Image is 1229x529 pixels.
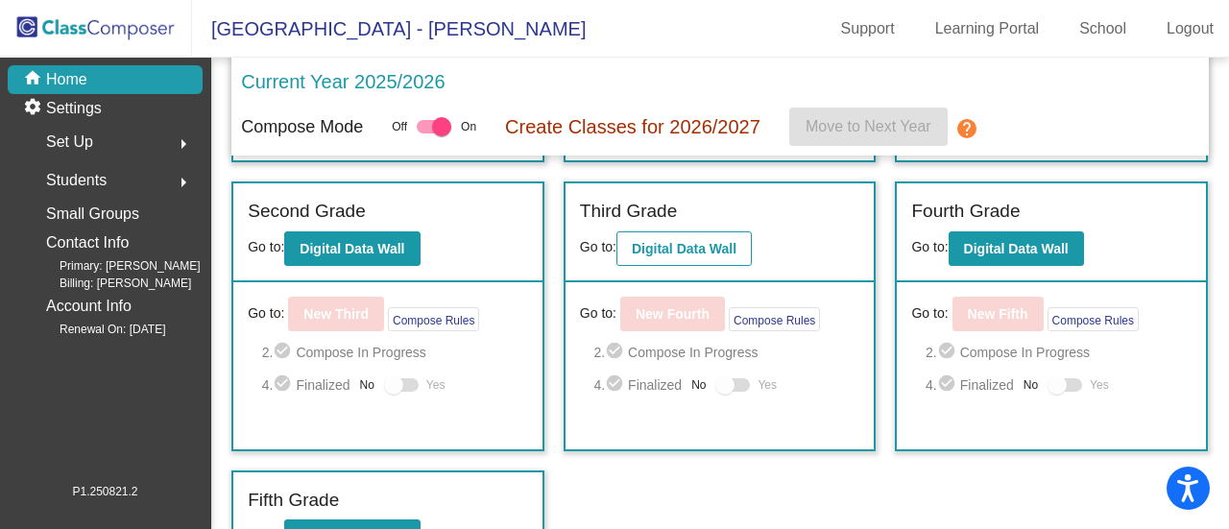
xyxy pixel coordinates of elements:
[172,171,195,194] mat-icon: arrow_right
[964,241,1069,256] b: Digital Data Wall
[926,373,1014,397] span: 4. Finalized
[392,118,407,135] span: Off
[926,341,1192,364] span: 2. Compose In Progress
[46,97,102,120] p: Settings
[388,307,479,331] button: Compose Rules
[360,376,374,394] span: No
[192,13,586,44] span: [GEOGRAPHIC_DATA] - [PERSON_NAME]
[46,229,129,256] p: Contact Info
[955,117,978,140] mat-icon: help
[632,241,736,256] b: Digital Data Wall
[605,341,628,364] mat-icon: check_circle
[248,239,284,254] span: Go to:
[273,373,296,397] mat-icon: check_circle
[273,341,296,364] mat-icon: check_circle
[248,303,284,324] span: Go to:
[937,341,960,364] mat-icon: check_circle
[1048,307,1139,331] button: Compose Rules
[241,67,445,96] p: Current Year 2025/2026
[262,341,528,364] span: 2. Compose In Progress
[1090,373,1109,397] span: Yes
[949,231,1084,266] button: Digital Data Wall
[262,373,350,397] span: 4. Finalized
[1024,376,1038,394] span: No
[826,13,910,44] a: Support
[248,198,366,226] label: Second Grade
[616,231,752,266] button: Digital Data Wall
[580,239,616,254] span: Go to:
[691,376,706,394] span: No
[461,118,476,135] span: On
[580,198,677,226] label: Third Grade
[29,257,201,275] span: Primary: [PERSON_NAME]
[303,306,369,322] b: New Third
[937,373,960,397] mat-icon: check_circle
[46,167,107,194] span: Students
[580,303,616,324] span: Go to:
[284,231,420,266] button: Digital Data Wall
[300,241,404,256] b: Digital Data Wall
[29,275,191,292] span: Billing: [PERSON_NAME]
[426,373,446,397] span: Yes
[620,297,725,331] button: New Fourth
[911,303,948,324] span: Go to:
[968,306,1028,322] b: New Fifth
[806,118,931,134] span: Move to Next Year
[593,373,682,397] span: 4. Finalized
[1151,13,1229,44] a: Logout
[911,198,1020,226] label: Fourth Grade
[23,68,46,91] mat-icon: home
[636,306,710,322] b: New Fourth
[789,108,948,146] button: Move to Next Year
[29,321,165,338] span: Renewal On: [DATE]
[288,297,384,331] button: New Third
[505,112,760,141] p: Create Classes for 2026/2027
[758,373,777,397] span: Yes
[248,487,339,515] label: Fifth Grade
[729,307,820,331] button: Compose Rules
[241,114,363,140] p: Compose Mode
[605,373,628,397] mat-icon: check_circle
[46,293,132,320] p: Account Info
[920,13,1055,44] a: Learning Portal
[23,97,46,120] mat-icon: settings
[911,239,948,254] span: Go to:
[593,341,859,364] span: 2. Compose In Progress
[46,201,139,228] p: Small Groups
[46,68,87,91] p: Home
[1064,13,1142,44] a: School
[172,132,195,156] mat-icon: arrow_right
[952,297,1044,331] button: New Fifth
[46,129,93,156] span: Set Up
